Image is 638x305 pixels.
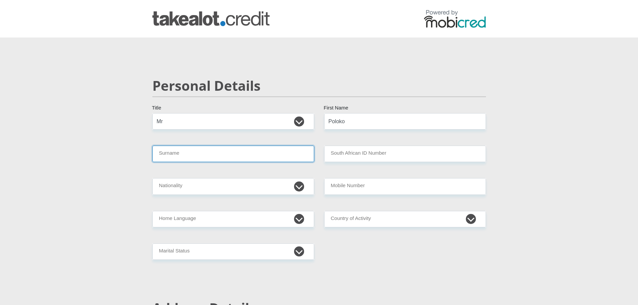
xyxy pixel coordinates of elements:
[324,113,486,130] input: First Name
[152,11,270,26] img: takealot_credit logo
[324,178,486,195] input: Contact Number
[152,146,314,162] input: Surname
[324,146,486,162] input: ID Number
[424,10,486,28] img: powered by mobicred logo
[152,78,486,94] h2: Personal Details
